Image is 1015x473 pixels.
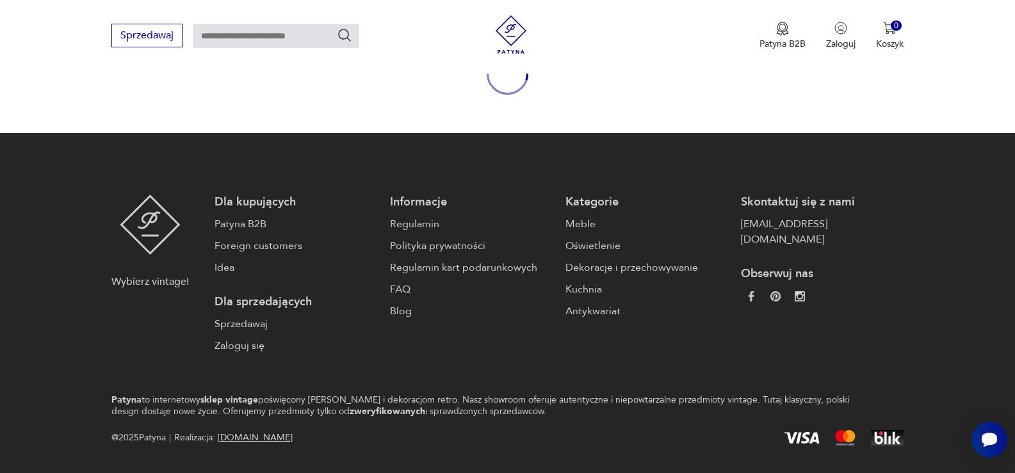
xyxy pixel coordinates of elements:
img: Patyna - sklep z meblami i dekoracjami vintage [120,195,181,255]
img: da9060093f698e4c3cedc1453eec5031.webp [746,291,756,301]
p: Dla sprzedających [215,294,377,310]
button: Szukaj [337,28,352,43]
p: Wybierz vintage! [111,274,189,289]
p: Informacje [390,195,553,210]
p: Patyna B2B [759,38,806,50]
img: Visa [784,432,820,444]
img: Ikona koszyka [883,22,896,35]
p: Kategorie [565,195,728,210]
img: Ikona medalu [776,22,789,36]
a: Sprzedawaj [111,32,183,41]
iframe: Smartsupp widget button [971,422,1007,458]
span: @ 2025 Patyna [111,430,166,445]
p: Skontaktuj się z nami [741,195,904,210]
p: Koszyk [876,38,904,50]
button: 0Koszyk [876,22,904,50]
strong: zweryfikowanych [350,405,425,417]
a: [DOMAIN_NAME] [218,431,293,444]
a: Zaloguj się [215,338,377,353]
a: Blog [390,303,553,319]
button: Sprzedawaj [111,24,183,47]
img: c2fd9cf7f39615d9d6839a72ae8e59e5.webp [795,291,805,301]
p: Zaloguj [826,38,856,50]
a: Antykwariat [565,303,728,319]
div: | [169,430,171,445]
span: Realizacja: [174,430,293,445]
a: Oświetlenie [565,238,728,253]
a: Dekoracje i przechowywanie [565,260,728,275]
a: Idea [215,260,377,275]
a: Regulamin [390,216,553,232]
img: Mastercard [835,430,856,445]
p: to internetowy poświęcony [PERSON_NAME] i dekoracjom retro. Nasz showroom oferuje autentyczne i n... [111,394,858,417]
a: Sprzedawaj [215,316,377,332]
p: Obserwuj nas [741,266,904,282]
a: Foreign customers [215,238,377,253]
img: Patyna - sklep z meblami i dekoracjami vintage [492,15,530,54]
a: [EMAIL_ADDRESS][DOMAIN_NAME] [741,216,904,247]
a: Regulamin kart podarunkowych [390,260,553,275]
a: Kuchnia [565,282,728,297]
strong: Patyna [111,394,142,406]
button: Patyna B2B [759,22,806,50]
img: 37d27d81a828e637adc9f9cb2e3d3a8a.webp [770,291,781,301]
div: 0 [891,20,902,31]
a: Meble [565,216,728,232]
button: Zaloguj [826,22,856,50]
a: Ikona medaluPatyna B2B [759,22,806,50]
strong: sklep vintage [200,394,258,406]
a: Polityka prywatności [390,238,553,253]
img: BLIK [871,430,904,445]
a: Patyna B2B [215,216,377,232]
a: FAQ [390,282,553,297]
p: Dla kupujących [215,195,377,210]
img: Ikonka użytkownika [834,22,847,35]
